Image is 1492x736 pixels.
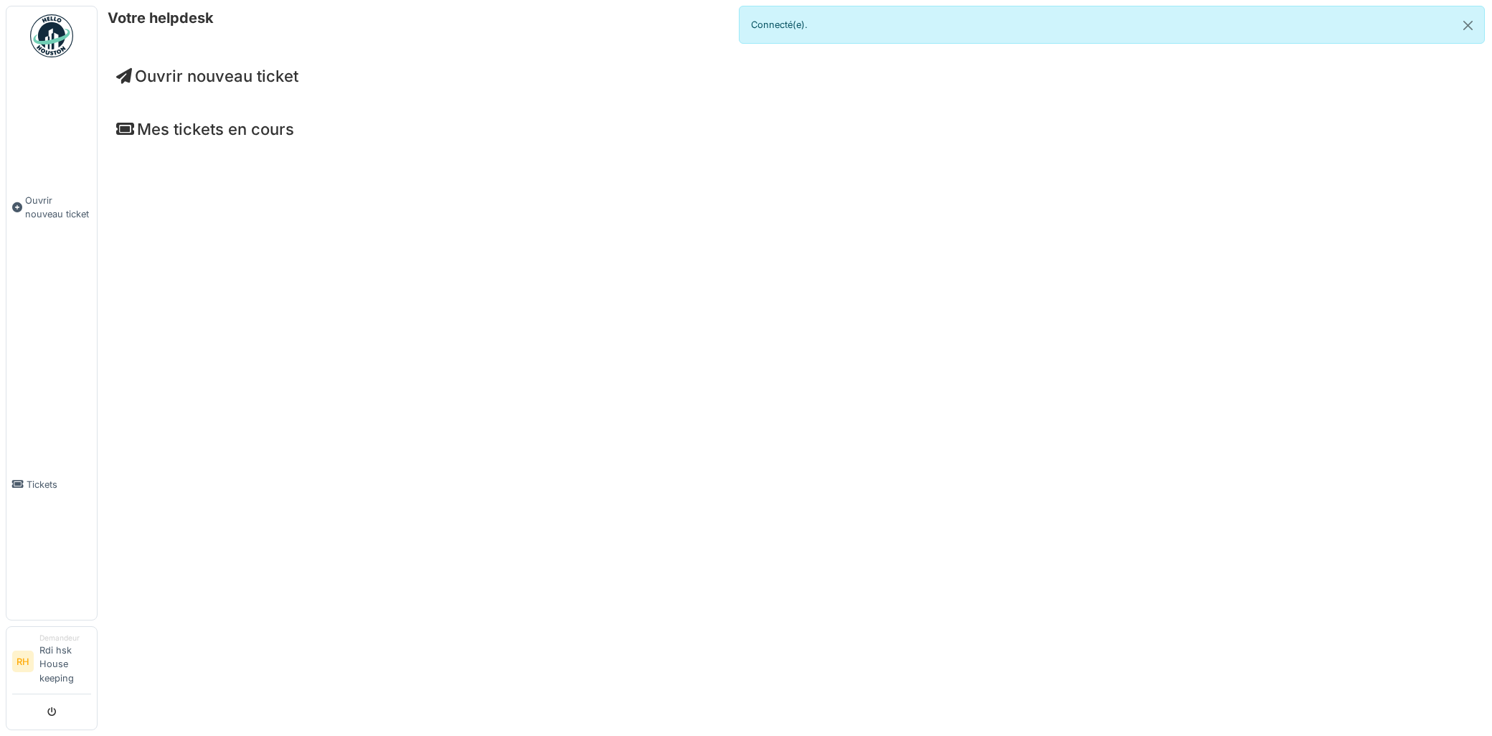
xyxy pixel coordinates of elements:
[1452,6,1484,44] button: Close
[116,67,298,85] a: Ouvrir nouveau ticket
[12,651,34,672] li: RH
[12,633,91,694] a: RH DemandeurRdi hsk House keeping
[739,6,1485,44] div: Connecté(e).
[25,194,91,221] span: Ouvrir nouveau ticket
[39,633,91,643] div: Demandeur
[116,120,1473,138] h4: Mes tickets en cours
[6,349,97,620] a: Tickets
[6,65,97,349] a: Ouvrir nouveau ticket
[27,478,91,491] span: Tickets
[39,633,91,691] li: Rdi hsk House keeping
[108,9,214,27] h6: Votre helpdesk
[30,14,73,57] img: Badge_color-CXgf-gQk.svg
